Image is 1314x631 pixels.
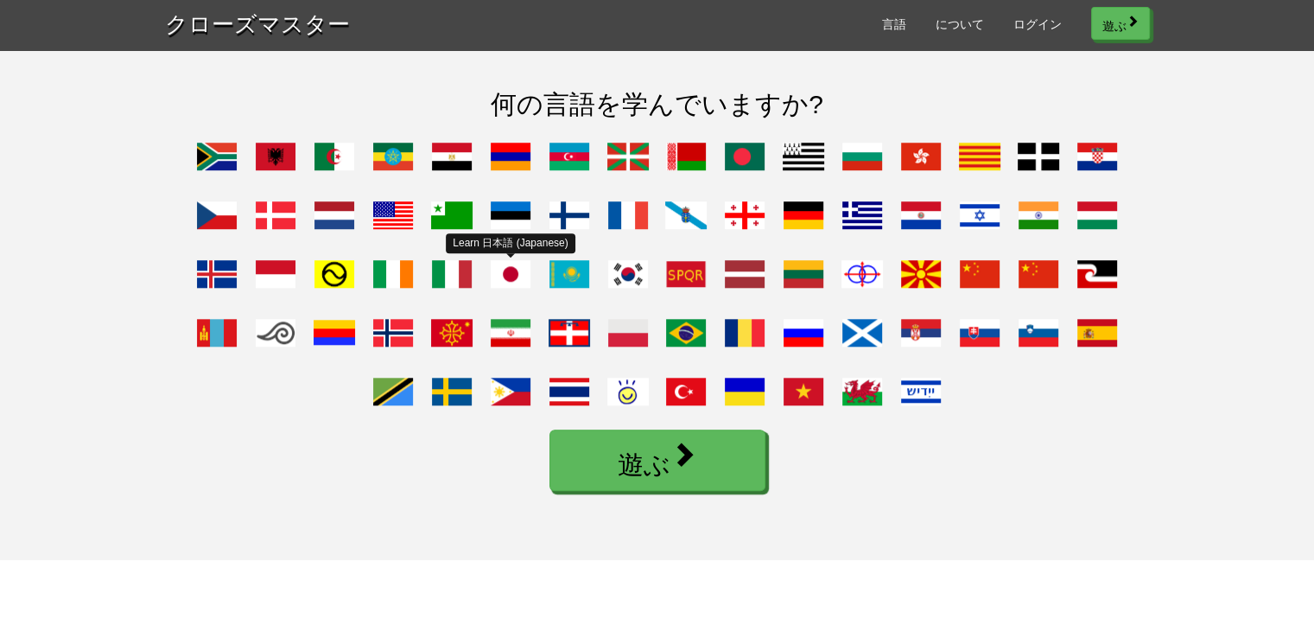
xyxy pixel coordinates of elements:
[165,10,350,36] font: クローズマスター
[491,90,823,118] font: 何の言語を学んでいますか?
[1102,17,1127,32] font: 遊ぶ
[936,17,984,31] font: について
[549,430,765,491] a: 遊ぶ
[165,7,350,39] a: クローズマスター
[882,16,906,33] a: 言語
[618,448,670,479] font: 遊ぶ
[882,17,906,31] font: 言語
[1013,17,1062,31] font: ログイン
[936,16,984,33] a: について
[446,233,574,253] div: Learn 日本語 (Japanese)
[1091,7,1150,40] a: 遊ぶ
[1013,16,1062,33] a: ログイン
